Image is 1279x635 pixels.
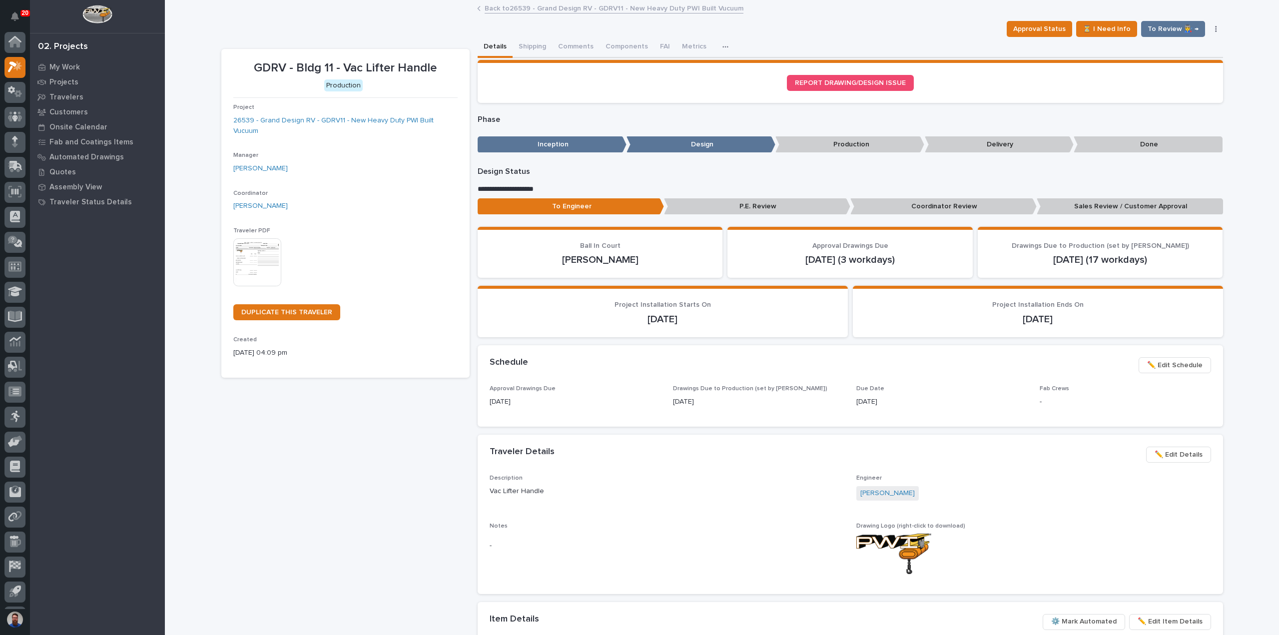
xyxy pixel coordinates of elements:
[30,179,165,194] a: Assembly View
[654,37,676,58] button: FAI
[324,79,363,92] div: Production
[49,123,107,132] p: Onsite Calendar
[812,242,888,249] span: Approval Drawings Due
[1129,614,1211,630] button: ✏️ Edit Item Details
[615,301,711,308] span: Project Installation Starts On
[49,198,132,207] p: Traveler Status Details
[1147,359,1203,371] span: ✏️ Edit Schedule
[580,242,621,249] span: Ball In Court
[676,37,712,58] button: Metrics
[233,163,288,174] a: [PERSON_NAME]
[490,447,555,458] h2: Traveler Details
[860,488,915,499] a: [PERSON_NAME]
[82,5,112,23] img: Workspace Logo
[233,61,458,75] p: GDRV - Bldg 11 - Vac Lifter Handle
[1007,21,1072,37] button: Approval Status
[30,119,165,134] a: Onsite Calendar
[795,79,906,86] span: REPORT DRAWING/DESIGN ISSUE
[233,337,257,343] span: Created
[12,12,25,28] div: Notifications20
[233,348,458,358] p: [DATE] 04:09 pm
[1051,616,1117,628] span: ⚙️ Mark Automated
[30,104,165,119] a: Customers
[1040,397,1211,407] p: -
[856,523,965,529] span: Drawing Logo (right-click to download)
[1141,21,1205,37] button: To Review 👨‍🏭 →
[856,397,1028,407] p: [DATE]
[49,108,88,117] p: Customers
[775,136,924,153] p: Production
[1074,136,1223,153] p: Done
[490,397,661,407] p: [DATE]
[925,136,1074,153] p: Delivery
[673,386,827,392] span: Drawings Due to Production (set by [PERSON_NAME])
[1043,614,1125,630] button: ⚙️ Mark Automated
[739,254,961,266] p: [DATE] (3 workdays)
[478,198,664,215] p: To Engineer
[233,104,254,110] span: Project
[49,168,76,177] p: Quotes
[1138,616,1203,628] span: ✏️ Edit Item Details
[1146,447,1211,463] button: ✏️ Edit Details
[1013,23,1066,35] span: Approval Status
[1155,449,1203,461] span: ✏️ Edit Details
[233,201,288,211] a: [PERSON_NAME]
[856,534,931,574] img: T27qU9B0nJXEgMzWOROzMNv1tb9hS6oFCL_seh5YeRg
[490,254,711,266] p: [PERSON_NAME]
[490,541,844,551] p: -
[30,134,165,149] a: Fab and Coatings Items
[1148,23,1199,35] span: To Review 👨‍🏭 →
[22,9,28,16] p: 20
[1139,357,1211,373] button: ✏️ Edit Schedule
[513,37,552,58] button: Shipping
[38,41,88,52] div: 02. Projects
[30,89,165,104] a: Travelers
[233,304,340,320] a: DUPLICATE THIS TRAVELER
[485,2,743,13] a: Back to26539 - Grand Design RV - GDRV11 - New Heavy Duty PWI Built Vucuum
[1076,21,1137,37] button: ⏳ I Need Info
[478,167,1223,176] p: Design Status
[1012,242,1189,249] span: Drawings Due to Production (set by [PERSON_NAME])
[4,609,25,630] button: users-avatar
[850,198,1037,215] p: Coordinator Review
[478,37,513,58] button: Details
[787,75,914,91] a: REPORT DRAWING/DESIGN ISSUE
[49,78,78,87] p: Projects
[600,37,654,58] button: Components
[664,198,850,215] p: P.E. Review
[49,153,124,162] p: Automated Drawings
[49,63,80,72] p: My Work
[673,397,844,407] p: [DATE]
[490,523,508,529] span: Notes
[49,183,102,192] p: Assembly View
[233,115,458,136] a: 26539 - Grand Design RV - GDRV11 - New Heavy Duty PWI Built Vucuum
[490,313,836,325] p: [DATE]
[241,309,332,316] span: DUPLICATE THIS TRAVELER
[490,614,539,625] h2: Item Details
[490,357,528,368] h2: Schedule
[552,37,600,58] button: Comments
[30,74,165,89] a: Projects
[478,136,627,153] p: Inception
[233,228,270,234] span: Traveler PDF
[1040,386,1069,392] span: Fab Crews
[478,115,1223,124] p: Phase
[490,486,844,497] p: Vac Lifter Handle
[856,475,882,481] span: Engineer
[992,301,1084,308] span: Project Installation Ends On
[865,313,1211,325] p: [DATE]
[856,386,884,392] span: Due Date
[30,164,165,179] a: Quotes
[30,194,165,209] a: Traveler Status Details
[233,152,258,158] span: Manager
[627,136,775,153] p: Design
[49,138,133,147] p: Fab and Coatings Items
[490,386,556,392] span: Approval Drawings Due
[30,59,165,74] a: My Work
[49,93,83,102] p: Travelers
[233,190,268,196] span: Coordinator
[30,149,165,164] a: Automated Drawings
[990,254,1211,266] p: [DATE] (17 workdays)
[1083,23,1131,35] span: ⏳ I Need Info
[490,475,523,481] span: Description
